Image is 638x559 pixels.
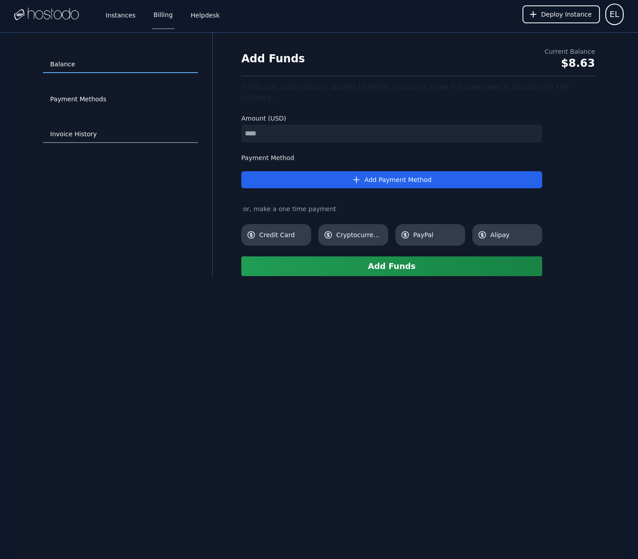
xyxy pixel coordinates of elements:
[259,230,306,239] span: Credit Card
[43,126,198,143] a: Invoice History
[241,114,542,123] label: Amount (USD)
[43,91,198,108] a: Payment Methods
[14,8,79,21] img: Logo
[336,230,383,239] span: Cryptocurrency
[43,56,198,73] a: Balance
[605,4,624,25] button: User menu
[610,8,619,21] span: EL
[541,10,592,19] span: Deploy Instance
[544,56,595,70] div: $8.63
[490,230,537,239] span: Alipay
[241,82,595,103] div: Funds are automatically applied to renew instances, even if autorenewal is disabled for the insta...
[241,204,542,213] div: or, make a one time payment
[241,153,542,162] label: Payment Method
[241,256,542,276] button: Add Funds
[241,171,542,188] button: Add Payment Method
[522,5,600,23] button: Deploy Instance
[241,52,305,66] h1: Add Funds
[413,230,460,239] span: PayPal
[544,47,595,56] div: Current Balance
